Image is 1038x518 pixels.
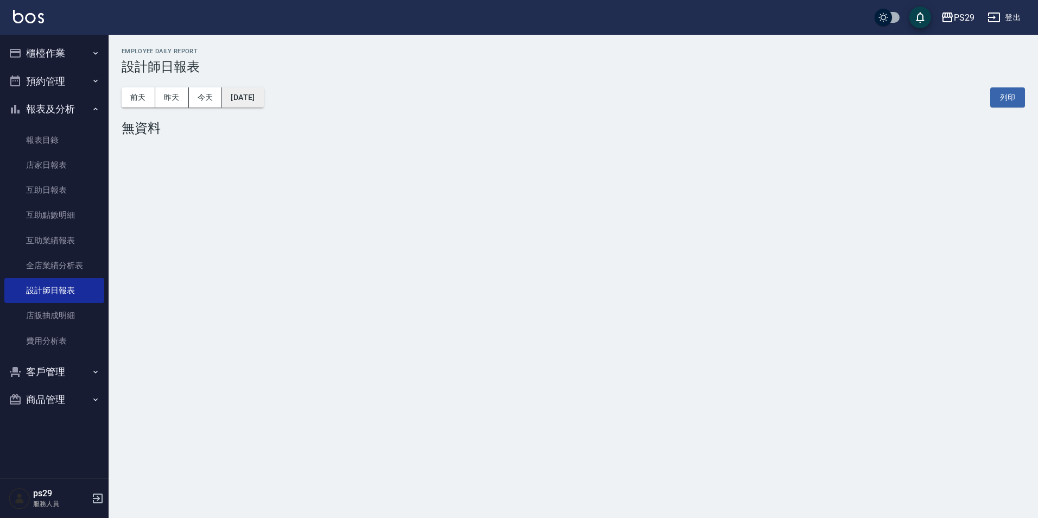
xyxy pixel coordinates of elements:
a: 店販抽成明細 [4,303,104,328]
button: PS29 [936,7,979,29]
button: 今天 [189,87,223,108]
button: save [909,7,931,28]
h3: 設計師日報表 [122,59,1025,74]
a: 互助點數明細 [4,203,104,228]
button: 列印 [990,87,1025,108]
p: 服務人員 [33,499,88,509]
a: 設計師日報表 [4,278,104,303]
button: 登出 [983,8,1025,28]
button: 前天 [122,87,155,108]
button: 櫃檯作業 [4,39,104,67]
a: 店家日報表 [4,153,104,178]
h5: ps29 [33,488,88,499]
a: 全店業績分析表 [4,253,104,278]
button: 報表及分析 [4,95,104,123]
button: 商品管理 [4,386,104,414]
a: 互助日報表 [4,178,104,203]
button: [DATE] [222,87,263,108]
a: 互助業績報表 [4,228,104,253]
button: 昨天 [155,87,189,108]
a: 報表目錄 [4,128,104,153]
img: Logo [13,10,44,23]
button: 預約管理 [4,67,104,96]
h2: Employee Daily Report [122,48,1025,55]
img: Person [9,488,30,509]
button: 客戶管理 [4,358,104,386]
div: 無資料 [122,121,1025,136]
div: PS29 [954,11,974,24]
a: 費用分析表 [4,329,104,353]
